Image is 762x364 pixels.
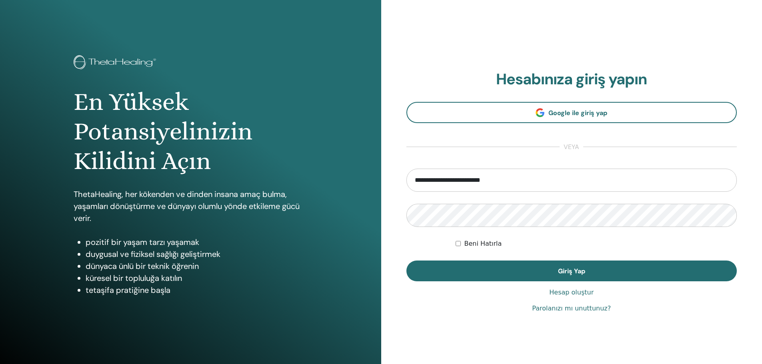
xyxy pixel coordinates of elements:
[406,102,737,123] a: Google ile giriş yap
[406,261,737,281] button: Giriş Yap
[549,288,594,297] a: Hesap oluştur
[86,248,308,260] li: duygusal ve fiziksel sağlığı geliştirmek
[74,188,308,224] p: ThetaHealing, her kökenden ve dinden insana amaç bulma, yaşamları dönüştürme ve dünyayı olumlu yö...
[86,272,308,284] li: küresel bir topluluğa katılın
[548,109,607,117] span: Google ile giriş yap
[464,239,502,249] label: Beni Hatırla
[86,236,308,248] li: pozitif bir yaşam tarzı yaşamak
[86,284,308,296] li: tetaşifa pratiğine başla
[558,267,585,275] span: Giriş Yap
[406,70,737,89] h2: Hesabınıza giriş yapın
[86,260,308,272] li: dünyaca ünlü bir teknik öğrenin
[74,87,308,176] h1: En Yüksek Potansiyelinizin Kilidini Açın
[456,239,737,249] div: Keep me authenticated indefinitely or until I manually logout
[532,304,611,313] a: Parolanızı mı unuttunuz?
[560,142,583,152] span: veya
